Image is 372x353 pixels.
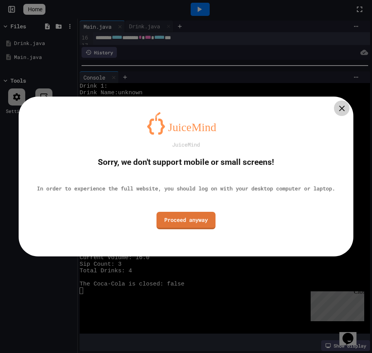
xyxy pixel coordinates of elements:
div: Chat with us now!Close [3,3,54,49]
img: logo-orange.svg [147,112,225,135]
div: In order to experience the full website, you should log on with your desktop computer or laptop. [37,184,335,192]
a: Proceed anyway [156,212,216,229]
div: JuiceMind [172,140,200,149]
div: Sorry, we don't support mobile or small screens! [98,156,274,169]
